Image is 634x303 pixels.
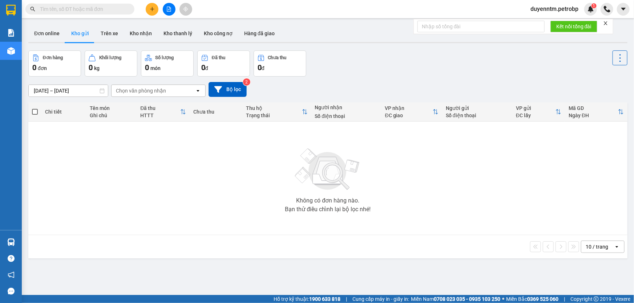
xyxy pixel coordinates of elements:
div: Đã thu [140,105,180,111]
div: Không có đơn hàng nào. [296,198,359,204]
button: Kết nối tổng đài [550,21,597,32]
th: Toggle SortBy [512,102,565,122]
span: copyright [594,296,599,302]
sup: 1 [591,3,597,8]
input: Nhập số tổng đài [417,21,545,32]
span: Miền Bắc [506,295,558,303]
div: Tên món [90,105,133,111]
div: Chưa thu [193,109,239,115]
span: Miền Nam [411,295,500,303]
strong: 0708 023 035 - 0935 103 250 [434,296,500,302]
button: Kho thanh lý [158,25,198,42]
button: Kho công nợ [198,25,238,42]
img: logo-vxr [6,5,16,16]
strong: 1900 633 818 [309,296,340,302]
span: plus [150,7,155,12]
span: duyenntm.petrobp [525,4,584,13]
div: Ghi chú [90,112,133,118]
div: Khối lượng [99,55,121,60]
span: 1 [593,3,595,8]
div: 10 / trang [586,243,608,250]
span: món [150,65,161,71]
button: Trên xe [95,25,124,42]
div: Người nhận [315,105,378,110]
button: file-add [163,3,175,16]
span: search [30,7,35,12]
span: | [564,295,565,303]
span: 0 [89,63,93,72]
button: plus [146,3,158,16]
sup: 2 [243,78,250,86]
th: Toggle SortBy [565,102,627,122]
span: message [8,288,15,295]
div: HTTT [140,112,180,118]
button: caret-down [617,3,630,16]
div: Số điện thoại [315,113,378,119]
div: Trạng thái [246,112,302,118]
div: Mã GD [569,105,618,111]
img: svg+xml;base64,PHN2ZyBjbGFzcz0ibGlzdC1wbHVnX19zdmciIHhtbG5zPSJodHRwOi8vd3d3LnczLm9yZy8yMDAwL3N2Zy... [291,144,364,195]
span: 0 [145,63,149,72]
span: Hỗ trợ kỹ thuật: [274,295,340,303]
div: Số điện thoại [446,112,509,118]
div: Chọn văn phòng nhận [116,87,166,94]
button: Số lượng0món [141,50,194,77]
img: phone-icon [604,6,610,12]
button: Khối lượng0kg [85,50,137,77]
span: aim [183,7,188,12]
div: VP gửi [516,105,556,111]
img: warehouse-icon [7,47,15,55]
img: solution-icon [7,29,15,37]
strong: 0369 525 060 [527,296,558,302]
span: 0 [32,63,36,72]
button: Đã thu0đ [197,50,250,77]
span: ⚪️ [502,298,504,300]
span: notification [8,271,15,278]
span: question-circle [8,255,15,262]
th: Toggle SortBy [381,102,442,122]
span: kg [94,65,100,71]
span: 0 [258,63,262,72]
span: | [346,295,347,303]
img: warehouse-icon [7,238,15,246]
span: đơn [38,65,47,71]
div: Chưa thu [268,55,287,60]
svg: open [614,244,620,250]
button: Kho gửi [65,25,95,42]
button: Kho nhận [124,25,158,42]
svg: open [195,88,201,94]
th: Toggle SortBy [137,102,189,122]
div: Bạn thử điều chỉnh lại bộ lọc nhé! [285,206,371,212]
span: caret-down [620,6,627,12]
button: Đơn hàng0đơn [28,50,81,77]
span: file-add [166,7,171,12]
span: 0 [201,63,205,72]
span: Kết nối tổng đài [556,22,591,30]
th: Toggle SortBy [242,102,311,122]
div: ĐC lấy [516,112,556,118]
div: Thu hộ [246,105,302,111]
span: close [603,21,608,26]
button: Chưa thu0đ [254,50,306,77]
div: ĐC giao [385,112,433,118]
input: Tìm tên, số ĐT hoặc mã đơn [40,5,126,13]
button: Bộ lọc [209,82,247,97]
button: Hàng đã giao [238,25,280,42]
img: icon-new-feature [587,6,594,12]
input: Select a date range. [29,85,108,97]
button: Đơn online [28,25,65,42]
div: Người gửi [446,105,509,111]
div: VP nhận [385,105,433,111]
div: Chi tiết [45,109,82,115]
div: Đơn hàng [43,55,63,60]
div: Ngày ĐH [569,112,618,118]
span: đ [205,65,208,71]
div: Đã thu [212,55,225,60]
button: aim [179,3,192,16]
span: Cung cấp máy in - giấy in: [352,295,409,303]
div: Số lượng [156,55,174,60]
span: đ [262,65,264,71]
